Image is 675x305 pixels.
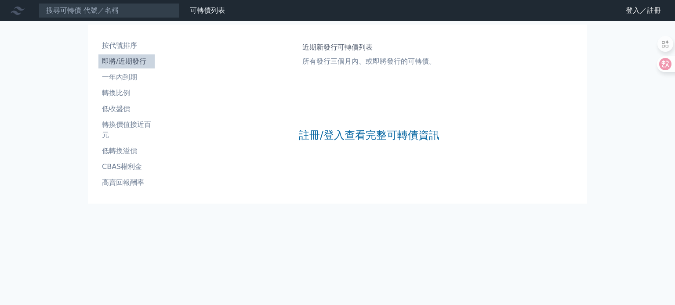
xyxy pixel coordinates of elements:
[98,39,155,53] a: 按代號排序
[98,70,155,84] a: 一年內到期
[98,88,155,98] li: 轉換比例
[98,102,155,116] a: 低收盤價
[299,128,439,142] a: 註冊/登入查看完整可轉債資訊
[98,104,155,114] li: 低收盤價
[98,161,155,172] li: CBAS權利金
[39,3,179,18] input: 搜尋可轉債 代號／名稱
[98,56,155,67] li: 即將/近期發行
[98,144,155,158] a: 低轉換溢價
[98,86,155,100] a: 轉換比例
[98,160,155,174] a: CBAS權利金
[302,42,436,53] h1: 近期新發行可轉債列表
[98,40,155,51] li: 按代號排序
[619,4,668,18] a: 登入／註冊
[98,176,155,190] a: 高賣回報酬率
[98,54,155,68] a: 即將/近期發行
[98,118,155,142] a: 轉換價值接近百元
[302,56,436,67] p: 所有發行三個月內、或即將發行的可轉債。
[98,146,155,156] li: 低轉換溢價
[98,119,155,140] li: 轉換價值接近百元
[98,72,155,83] li: 一年內到期
[98,177,155,188] li: 高賣回報酬率
[190,6,225,14] a: 可轉債列表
